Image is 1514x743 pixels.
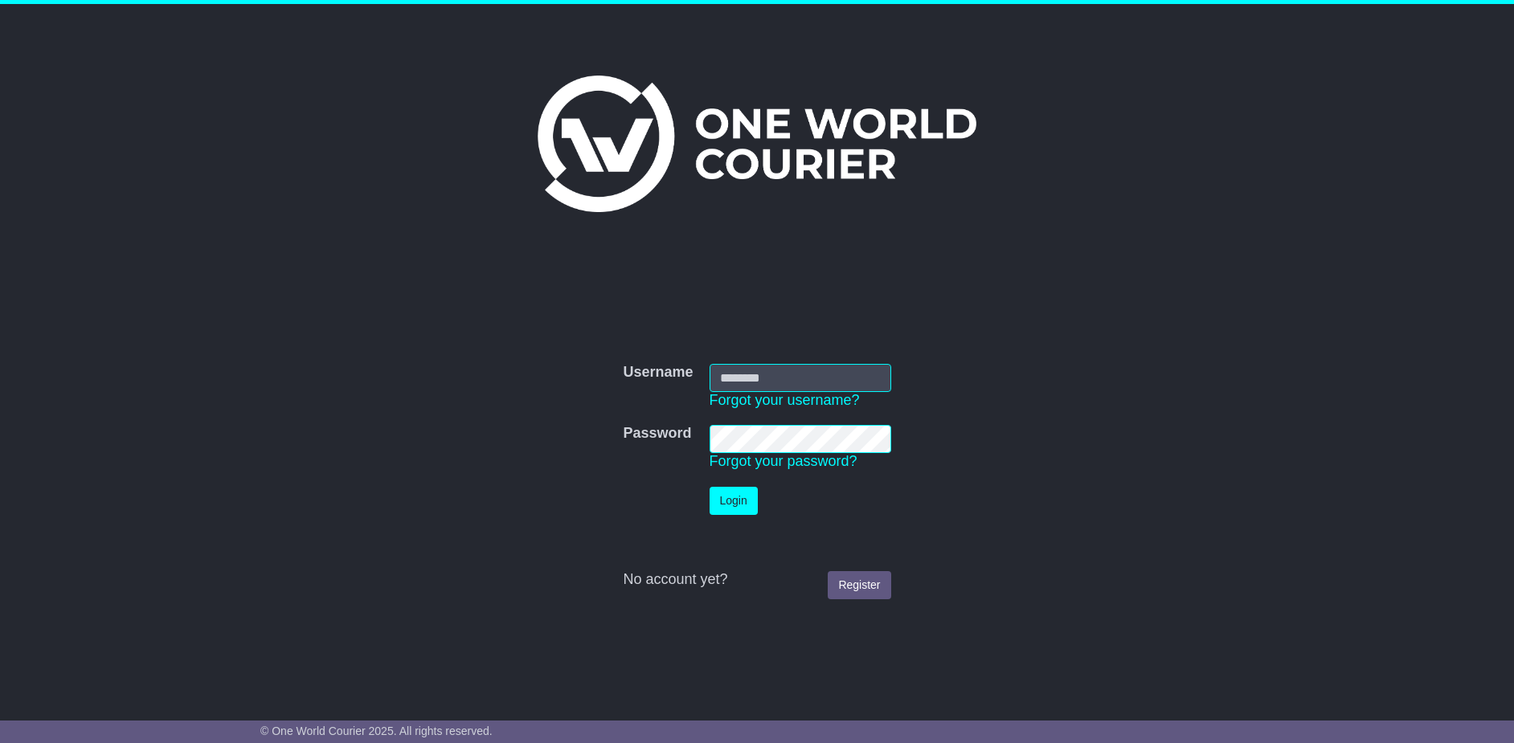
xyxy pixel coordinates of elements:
a: Register [828,571,890,599]
label: Password [623,425,691,443]
span: © One World Courier 2025. All rights reserved. [260,725,493,737]
label: Username [623,364,693,382]
div: No account yet? [623,571,890,589]
a: Forgot your password? [710,453,857,469]
img: One World [538,76,976,212]
button: Login [710,487,758,515]
a: Forgot your username? [710,392,860,408]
